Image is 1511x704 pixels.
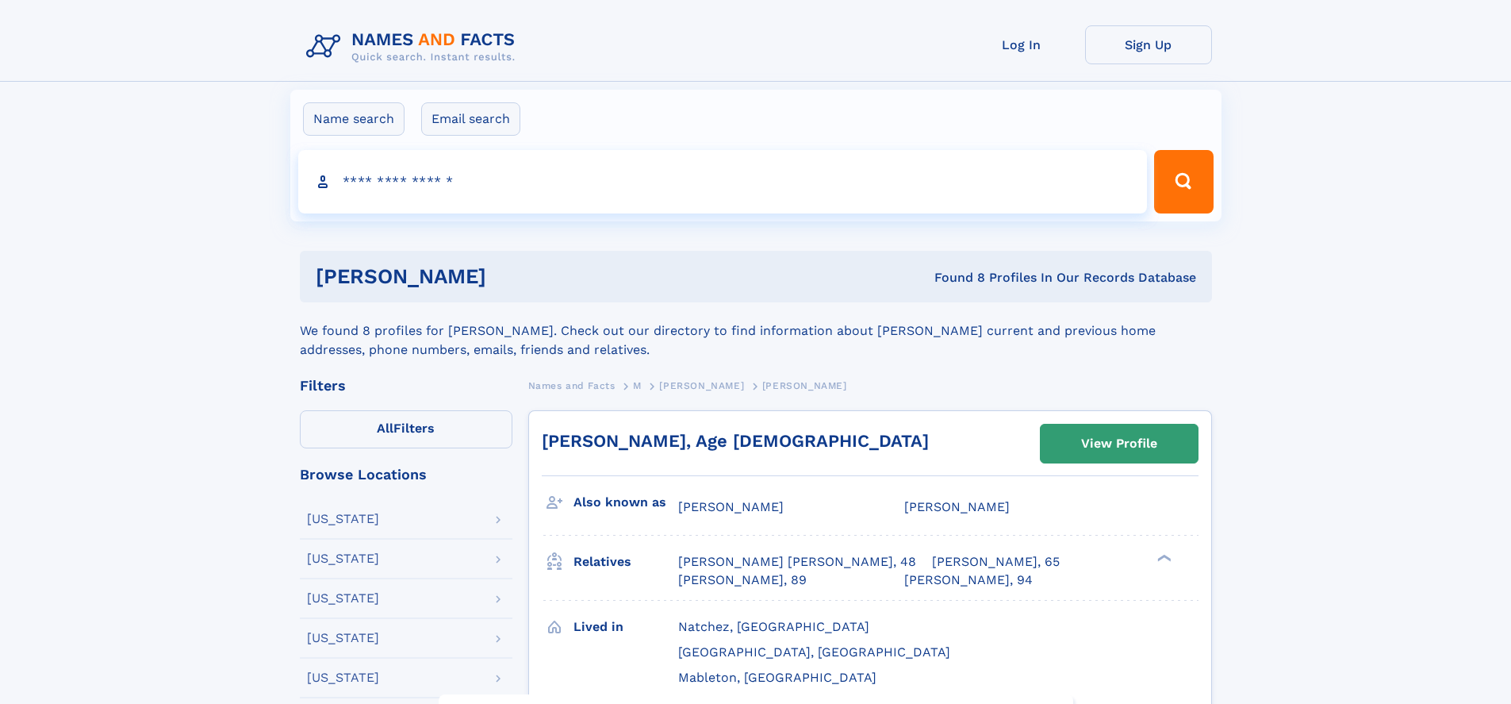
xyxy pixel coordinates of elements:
[633,375,642,395] a: M
[307,592,379,605] div: [US_STATE]
[300,25,528,68] img: Logo Names and Facts
[573,614,678,641] h3: Lived in
[904,571,1033,589] a: [PERSON_NAME], 94
[762,380,847,391] span: [PERSON_NAME]
[377,421,393,436] span: All
[1081,425,1157,462] div: View Profile
[1041,425,1198,463] a: View Profile
[678,619,869,634] span: Natchez, [GEOGRAPHIC_DATA]
[678,571,807,589] a: [PERSON_NAME], 89
[542,431,929,451] a: [PERSON_NAME], Age [DEMOGRAPHIC_DATA]
[932,553,1060,571] a: [PERSON_NAME], 65
[678,670,876,685] span: Mableton, [GEOGRAPHIC_DATA]
[678,553,916,571] a: [PERSON_NAME] [PERSON_NAME], 48
[710,269,1196,287] div: Found 8 Profiles In Our Records Database
[678,499,784,514] span: [PERSON_NAME]
[307,632,379,644] div: [US_STATE]
[1154,150,1213,214] button: Search Button
[1153,553,1172,564] div: ❯
[307,671,379,684] div: [US_STATE]
[303,102,405,136] label: Name search
[300,302,1212,360] div: We found 8 profiles for [PERSON_NAME]. Check out our directory to find information about [PERSON_...
[316,267,711,287] h1: [PERSON_NAME]
[659,380,744,391] span: [PERSON_NAME]
[528,375,616,395] a: Names and Facts
[678,644,950,660] span: [GEOGRAPHIC_DATA], [GEOGRAPHIC_DATA]
[300,410,512,448] label: Filters
[904,499,1010,514] span: [PERSON_NAME]
[307,513,379,525] div: [US_STATE]
[421,102,520,136] label: Email search
[659,375,744,395] a: [PERSON_NAME]
[1085,25,1212,64] a: Sign Up
[300,467,512,482] div: Browse Locations
[298,150,1148,214] input: search input
[300,379,512,393] div: Filters
[307,552,379,565] div: [US_STATE]
[958,25,1085,64] a: Log In
[573,548,678,575] h3: Relatives
[573,489,678,516] h3: Also known as
[633,380,642,391] span: M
